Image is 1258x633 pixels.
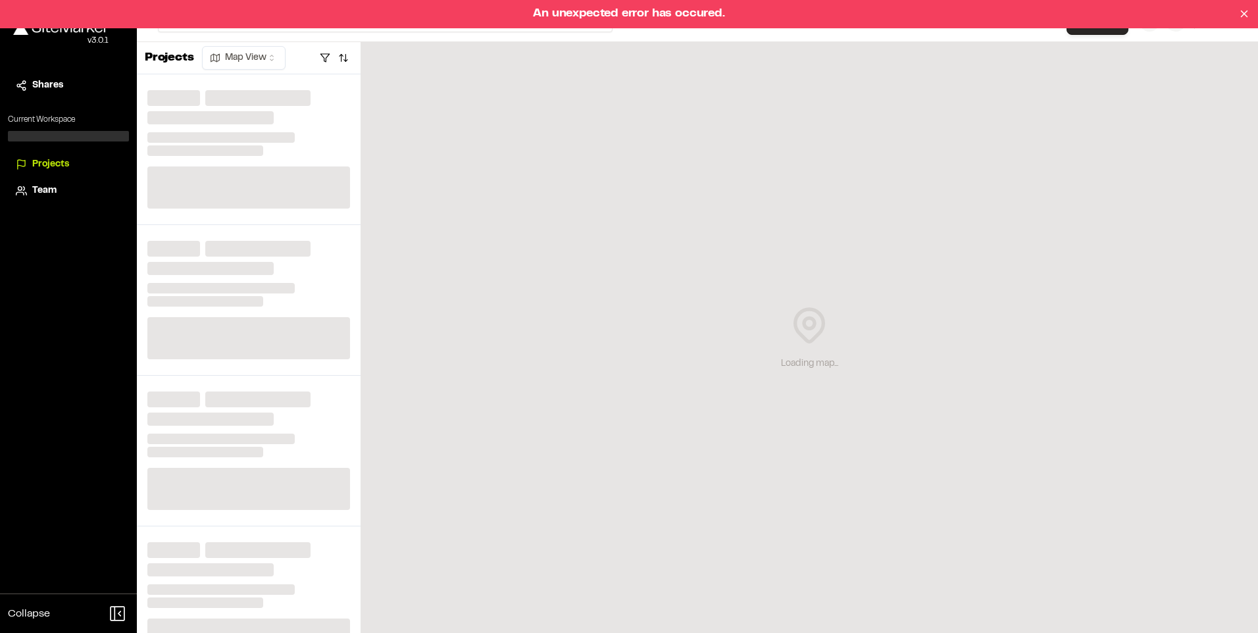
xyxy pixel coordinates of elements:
span: Projects [32,157,69,172]
p: Projects [145,49,194,67]
span: Team [32,184,57,198]
div: Loading map... [781,357,838,371]
a: Shares [16,78,121,93]
span: Collapse [8,606,50,622]
a: Projects [16,157,121,172]
a: Team [16,184,121,198]
p: Current Workspace [8,114,129,126]
div: Oh geez...please don't... [13,35,109,47]
span: Shares [32,78,63,93]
